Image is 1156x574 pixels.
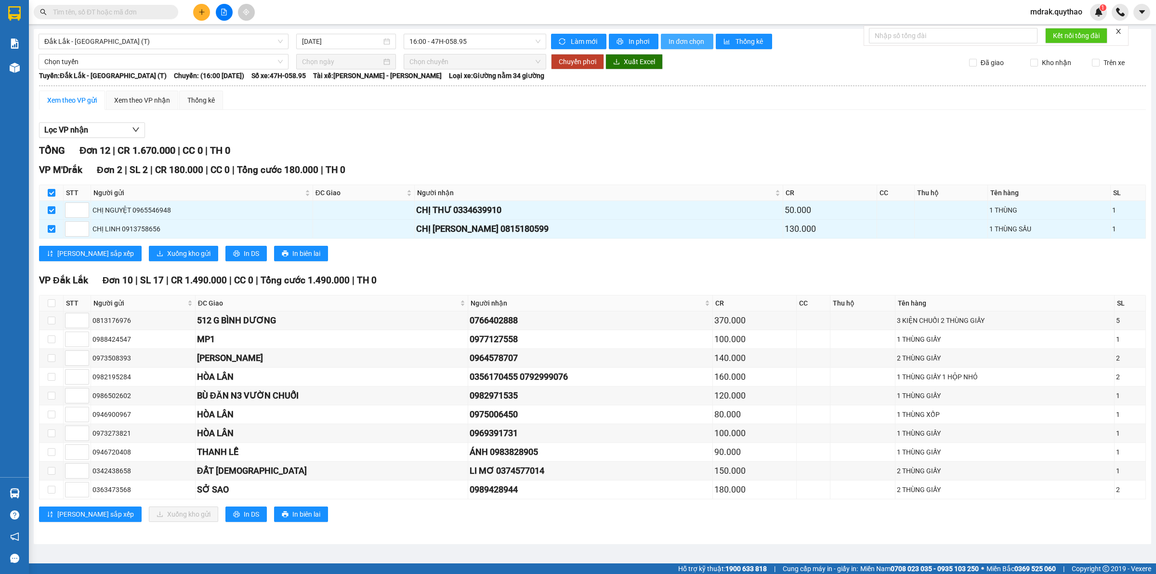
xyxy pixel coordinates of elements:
[39,122,145,138] button: Lọc VP nhận
[714,370,794,384] div: 160.000
[897,390,1113,401] div: 1 THÙNG GIẤY
[39,145,65,156] span: TỔNG
[233,250,240,258] span: printer
[53,7,167,17] input: Tìm tên, số ĐT hoặc mã đơn
[251,70,306,81] span: Số xe: 47H-058.95
[282,250,289,258] span: printer
[609,34,658,49] button: printerIn phơi
[197,333,466,346] div: MP1
[470,389,711,402] div: 0982971535
[1116,466,1144,476] div: 1
[10,510,19,520] span: question-circle
[103,275,133,286] span: Đơn 10
[197,351,466,365] div: [PERSON_NAME]
[357,275,377,286] span: TH 0
[292,509,320,520] span: In biên lai
[261,275,350,286] span: Tổng cước 1.490.000
[617,38,625,46] span: printer
[891,565,979,573] strong: 0708 023 035 - 0935 103 250
[470,427,711,440] div: 0969391731
[988,185,1111,201] th: Tên hàng
[167,248,210,259] span: Xuống kho gửi
[1116,428,1144,439] div: 1
[197,370,466,384] div: HÒA LÂN
[132,126,140,133] span: down
[471,298,703,308] span: Người nhận
[10,63,20,73] img: warehouse-icon
[92,409,194,420] div: 0946900967
[1115,295,1146,311] th: SL
[714,389,794,402] div: 120.000
[47,250,53,258] span: sort-ascending
[714,314,794,327] div: 370.000
[785,203,875,217] div: 50.000
[130,164,148,175] span: SL 2
[352,275,355,286] span: |
[92,484,194,495] div: 0363473568
[1103,565,1109,572] span: copyright
[860,563,979,574] span: Miền Nam
[897,409,1113,420] div: 1 THÙNG XỐP
[1100,57,1129,68] span: Trên xe
[1116,409,1144,420] div: 1
[243,9,250,15] span: aim
[10,554,19,563] span: message
[149,246,218,261] button: downloadXuống kho gửi
[193,4,210,21] button: plus
[238,4,255,21] button: aim
[897,353,1113,363] div: 2 THÙNG GIẤY
[1116,390,1144,401] div: 1
[178,145,180,156] span: |
[205,145,208,156] span: |
[1100,4,1106,11] sup: 1
[93,187,303,198] span: Người gửi
[1138,8,1146,16] span: caret-down
[830,295,895,311] th: Thu hộ
[64,295,91,311] th: STT
[229,275,232,286] span: |
[92,466,194,476] div: 0342438658
[470,408,711,421] div: 0975006450
[897,315,1113,326] div: 3 KIỆN CHUỐI 2 THÙNG GIẤY
[197,483,466,496] div: SỞ SAO
[713,295,796,311] th: CR
[135,275,138,286] span: |
[302,56,381,67] input: Chọn ngày
[140,275,164,286] span: SL 17
[225,507,267,522] button: printerIn DS
[1063,563,1064,574] span: |
[736,36,764,47] span: Thống kê
[233,511,240,519] span: printer
[1116,353,1144,363] div: 2
[1014,565,1056,573] strong: 0369 525 060
[157,250,163,258] span: download
[92,390,194,401] div: 0986502602
[197,314,466,327] div: 512 G BÌNH DƯƠNG
[197,408,466,421] div: HÒA LÂN
[198,298,458,308] span: ĐC Giao
[64,185,91,201] th: STT
[282,511,289,519] span: printer
[1112,224,1144,234] div: 1
[714,408,794,421] div: 80.000
[895,295,1115,311] th: Tên hàng
[326,164,345,175] span: TH 0
[1101,4,1104,11] span: 1
[1116,447,1144,457] div: 1
[989,205,1109,215] div: 1 THÙNG
[605,54,663,69] button: downloadXuất Excel
[1115,28,1122,35] span: close
[1133,4,1150,21] button: caret-down
[897,428,1113,439] div: 1 THÙNG GIẤY
[714,427,794,440] div: 100.000
[313,70,442,81] span: Tài xế: [PERSON_NAME] - [PERSON_NAME]
[409,54,540,69] span: Chọn chuyến
[417,187,773,198] span: Người nhận
[1045,28,1107,43] button: Kết nối tổng đài
[93,298,185,308] span: Người gửi
[166,275,169,286] span: |
[1116,334,1144,345] div: 1
[315,187,405,198] span: ĐC Giao
[869,28,1038,43] input: Nhập số tổng đài
[1094,8,1103,16] img: icon-new-feature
